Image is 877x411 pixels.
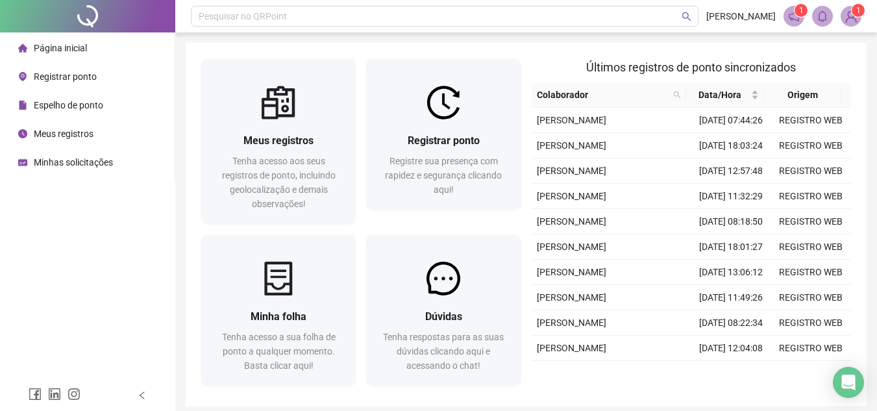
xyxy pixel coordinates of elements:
[18,72,27,81] span: environment
[795,4,808,17] sup: 1
[691,108,771,133] td: [DATE] 07:44:26
[671,85,684,105] span: search
[673,91,681,99] span: search
[201,234,356,386] a: Minha folhaTenha acesso a sua folha de ponto a qualquer momento. Basta clicar aqui!
[691,310,771,336] td: [DATE] 08:22:34
[537,140,606,151] span: [PERSON_NAME]
[537,318,606,328] span: [PERSON_NAME]
[48,388,61,401] span: linkedin
[771,285,851,310] td: REGISTRO WEB
[771,234,851,260] td: REGISTRO WEB
[706,9,776,23] span: [PERSON_NAME]
[34,71,97,82] span: Registrar ponto
[222,332,336,371] span: Tenha acesso a sua folha de ponto a qualquer momento. Basta clicar aqui!
[366,58,521,210] a: Registrar pontoRegistre sua presença com rapidez e segurança clicando aqui!
[771,184,851,209] td: REGISTRO WEB
[29,388,42,401] span: facebook
[691,260,771,285] td: [DATE] 13:06:12
[537,216,606,227] span: [PERSON_NAME]
[691,158,771,184] td: [DATE] 12:57:48
[691,336,771,361] td: [DATE] 12:04:08
[243,134,314,147] span: Meus registros
[34,129,93,139] span: Meus registros
[852,4,865,17] sup: Atualize o seu contato no menu Meus Dados
[18,101,27,110] span: file
[425,310,462,323] span: Dúvidas
[817,10,828,22] span: bell
[537,191,606,201] span: [PERSON_NAME]
[771,133,851,158] td: REGISTRO WEB
[833,367,864,398] div: Open Intercom Messenger
[799,6,804,15] span: 1
[408,134,480,147] span: Registrar ponto
[856,6,861,15] span: 1
[686,82,763,108] th: Data/Hora
[18,158,27,167] span: schedule
[537,242,606,252] span: [PERSON_NAME]
[771,209,851,234] td: REGISTRO WEB
[586,60,796,74] span: Últimos registros de ponto sincronizados
[18,44,27,53] span: home
[841,6,861,26] img: 84440
[537,343,606,353] span: [PERSON_NAME]
[682,12,691,21] span: search
[18,129,27,138] span: clock-circle
[68,388,80,401] span: instagram
[34,43,87,53] span: Página inicial
[771,336,851,361] td: REGISTRO WEB
[771,260,851,285] td: REGISTRO WEB
[691,133,771,158] td: [DATE] 18:03:24
[385,156,502,195] span: Registre sua presença com rapidez e segurança clicando aqui!
[537,166,606,176] span: [PERSON_NAME]
[222,156,336,209] span: Tenha acesso aos seus registros de ponto, incluindo geolocalização e demais observações!
[691,88,748,102] span: Data/Hora
[383,332,504,371] span: Tenha respostas para as suas dúvidas clicando aqui e acessando o chat!
[34,100,103,110] span: Espelho de ponto
[691,209,771,234] td: [DATE] 08:18:50
[251,310,306,323] span: Minha folha
[691,184,771,209] td: [DATE] 11:32:29
[537,115,606,125] span: [PERSON_NAME]
[691,285,771,310] td: [DATE] 11:49:26
[537,267,606,277] span: [PERSON_NAME]
[771,158,851,184] td: REGISTRO WEB
[771,310,851,336] td: REGISTRO WEB
[34,157,113,168] span: Minhas solicitações
[138,391,147,400] span: left
[764,82,841,108] th: Origem
[771,361,851,386] td: REGISTRO WEB
[788,10,800,22] span: notification
[537,88,669,102] span: Colaborador
[771,108,851,133] td: REGISTRO WEB
[366,234,521,386] a: DúvidasTenha respostas para as suas dúvidas clicando aqui e acessando o chat!
[537,292,606,303] span: [PERSON_NAME]
[201,58,356,224] a: Meus registrosTenha acesso aos seus registros de ponto, incluindo geolocalização e demais observa...
[691,361,771,386] td: [DATE] 09:01:13
[691,234,771,260] td: [DATE] 18:01:27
